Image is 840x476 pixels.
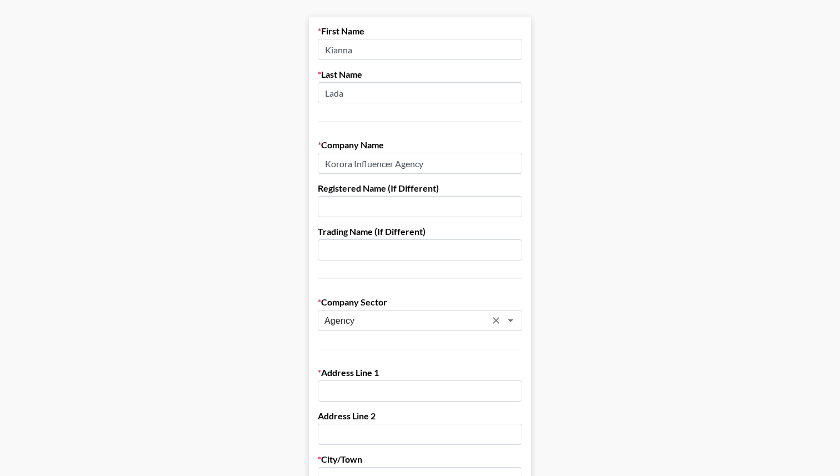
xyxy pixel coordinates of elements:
label: Address Line 2 [318,410,522,422]
button: Clear [488,313,504,328]
label: Registered Name (If Different) [318,183,522,194]
label: Address Line 1 [318,367,522,378]
label: Company Name [318,139,522,151]
button: Open [503,313,518,328]
label: City/Town [318,454,522,465]
label: Last Name [318,69,522,80]
label: First Name [318,26,522,37]
label: Company Sector [318,297,522,308]
label: Trading Name (If Different) [318,226,522,237]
